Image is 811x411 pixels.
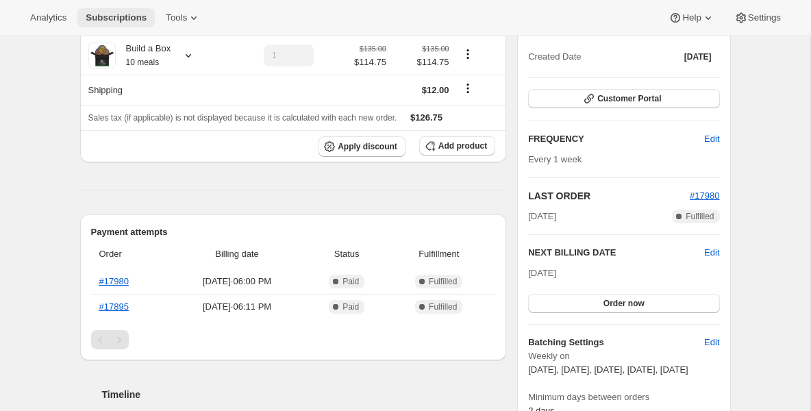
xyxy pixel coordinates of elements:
span: Billing date [171,247,303,261]
span: [DATE] [528,210,556,223]
span: $126.75 [410,112,442,123]
button: Help [660,8,723,27]
span: Minimum days between orders [528,390,719,404]
span: Sales tax (if applicable) is not displayed because it is calculated with each new order. [88,113,397,123]
span: Edit [704,336,719,349]
a: #17895 [99,301,129,312]
span: [DATE] [528,268,556,278]
button: Tools [158,8,209,27]
span: [DATE] · 06:11 PM [171,300,303,314]
button: Order now [528,294,719,313]
a: #17980 [690,190,719,201]
span: Add product [438,140,487,151]
small: 10 meals [126,58,160,67]
span: Apply discount [338,141,397,152]
button: #17980 [690,189,719,203]
span: Fulfilled [429,301,457,312]
span: Settings [748,12,781,23]
small: $135.00 [422,45,449,53]
span: Paid [342,301,359,312]
span: $12.00 [422,85,449,95]
button: Edit [704,246,719,260]
button: Edit [696,332,727,353]
span: Fulfillment [390,247,487,261]
span: Tools [166,12,187,23]
img: product img [88,42,116,69]
div: Build a Box [116,42,171,69]
button: Customer Portal [528,89,719,108]
span: Order now [603,298,645,309]
span: Paid [342,276,359,287]
a: #17980 [99,276,129,286]
span: $114.75 [354,55,386,69]
h2: LAST ORDER [528,189,690,203]
small: $135.00 [360,45,386,53]
span: Status [311,247,382,261]
h6: Batching Settings [528,336,704,349]
button: Shipping actions [457,81,479,96]
button: Add product [419,136,495,155]
th: Order [91,239,168,269]
span: $114.75 [395,55,449,69]
span: Created Date [528,50,581,64]
span: Weekly on [528,349,719,363]
h2: Payment attempts [91,225,496,239]
button: [DATE] [676,47,720,66]
span: [DATE] [684,51,712,62]
span: Subscriptions [86,12,147,23]
span: [DATE], [DATE], [DATE], [DATE], [DATE] [528,364,688,375]
span: Help [682,12,701,23]
button: Product actions [457,47,479,62]
nav: Pagination [91,330,496,349]
span: Fulfilled [686,211,714,222]
span: Every 1 week [528,154,582,164]
span: Fulfilled [429,276,457,287]
h2: Timeline [102,388,507,401]
span: Customer Portal [597,93,661,104]
h2: FREQUENCY [528,132,704,146]
span: Analytics [30,12,66,23]
span: Edit [704,132,719,146]
h2: NEXT BILLING DATE [528,246,704,260]
button: Settings [726,8,789,27]
button: Subscriptions [77,8,155,27]
button: Analytics [22,8,75,27]
span: [DATE] · 06:00 PM [171,275,303,288]
button: Apply discount [319,136,405,157]
th: Shipping [80,75,227,105]
button: Edit [696,128,727,150]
